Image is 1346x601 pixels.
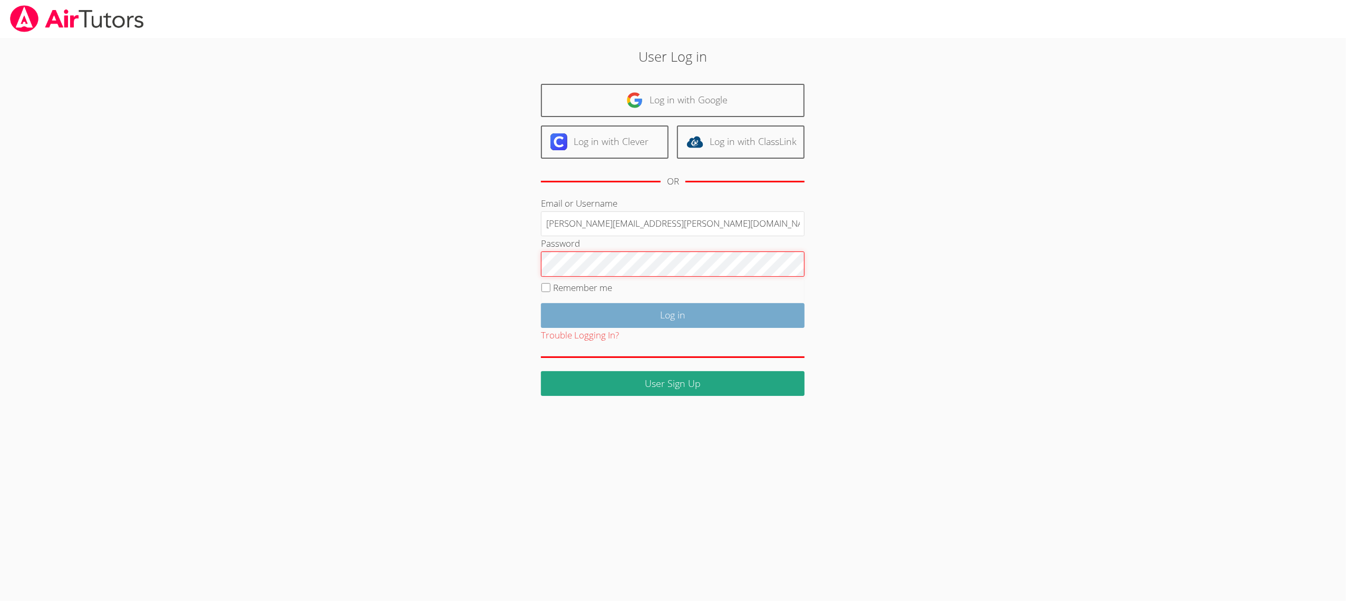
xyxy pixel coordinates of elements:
[667,174,679,189] div: OR
[9,5,145,32] img: airtutors_banner-c4298cdbf04f3fff15de1276eac7730deb9818008684d7c2e4769d2f7ddbe033.png
[541,371,805,396] a: User Sign Up
[541,125,669,159] a: Log in with Clever
[686,133,703,150] img: classlink-logo-d6bb404cc1216ec64c9a2012d9dc4662098be43eaf13dc465df04b49fa7ab582.svg
[541,328,619,343] button: Trouble Logging In?
[677,125,805,159] a: Log in with ClassLink
[309,46,1037,66] h2: User Log in
[554,282,613,294] label: Remember me
[541,197,617,209] label: Email or Username
[550,133,567,150] img: clever-logo-6eab21bc6e7a338710f1a6ff85c0baf02591cd810cc4098c63d3a4b26e2feb20.svg
[541,303,805,328] input: Log in
[541,237,580,249] label: Password
[626,92,643,109] img: google-logo-50288ca7cdecda66e5e0955fdab243c47b7ad437acaf1139b6f446037453330a.svg
[541,84,805,117] a: Log in with Google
